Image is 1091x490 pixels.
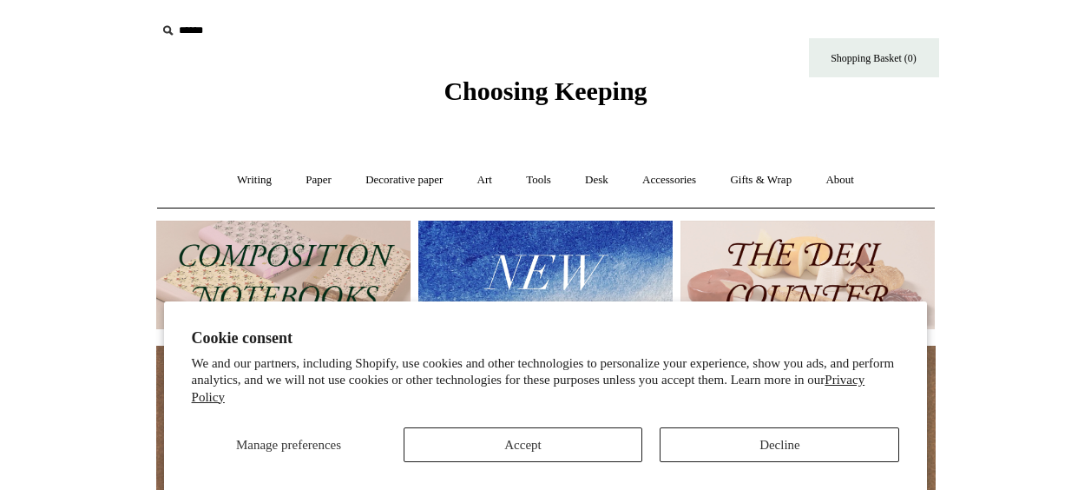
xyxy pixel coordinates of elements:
[156,221,411,329] img: 202302 Composition ledgers.jpg__PID:69722ee6-fa44-49dd-a067-31375e5d54ec
[444,76,647,105] span: Choosing Keeping
[462,157,508,203] a: Art
[510,157,567,203] a: Tools
[404,427,643,462] button: Accept
[660,427,899,462] button: Decline
[192,373,865,404] a: Privacy Policy
[444,90,647,103] a: Choosing Keeping
[627,157,712,203] a: Accessories
[418,221,673,329] img: New.jpg__PID:f73bdf93-380a-4a35-bcfe-7823039498e1
[192,355,900,407] p: We and our partners, including Shopify, use cookies and other technologies to personalize your ex...
[569,157,624,203] a: Desk
[810,157,870,203] a: About
[714,157,807,203] a: Gifts & Wrap
[809,38,939,77] a: Shopping Basket (0)
[221,157,287,203] a: Writing
[290,157,347,203] a: Paper
[680,221,935,329] img: The Deli Counter
[236,438,341,452] span: Manage preferences
[350,157,458,203] a: Decorative paper
[192,329,900,348] h2: Cookie consent
[192,427,386,462] button: Manage preferences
